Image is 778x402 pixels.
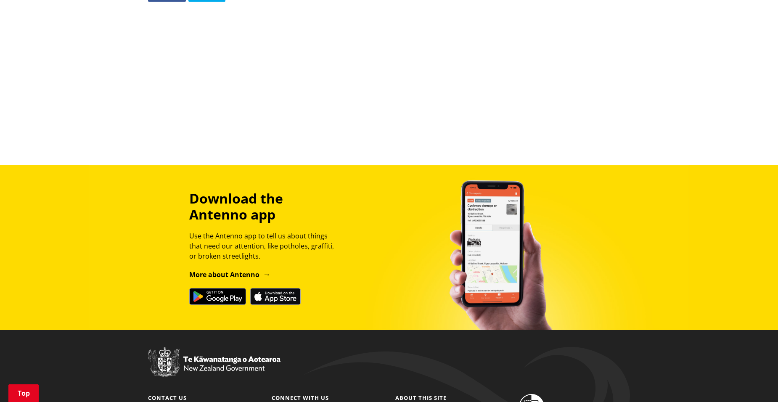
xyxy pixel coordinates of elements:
[148,347,281,377] img: New Zealand Government
[8,384,39,402] a: Top
[148,394,187,402] a: Contact us
[395,394,447,402] a: About this site
[272,394,329,402] a: Connect with us
[189,288,246,305] img: Get it on Google Play
[739,367,770,397] iframe: Messenger Launcher
[189,270,270,279] a: More about Antenno
[189,231,341,261] p: Use the Antenno app to tell us about things that need our attention, like potholes, graffiti, or ...
[148,366,281,374] a: New Zealand Government
[148,19,506,106] iframe: fb:comments Facebook Social Plugin
[189,190,341,223] h3: Download the Antenno app
[250,288,301,305] img: Download on the App Store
